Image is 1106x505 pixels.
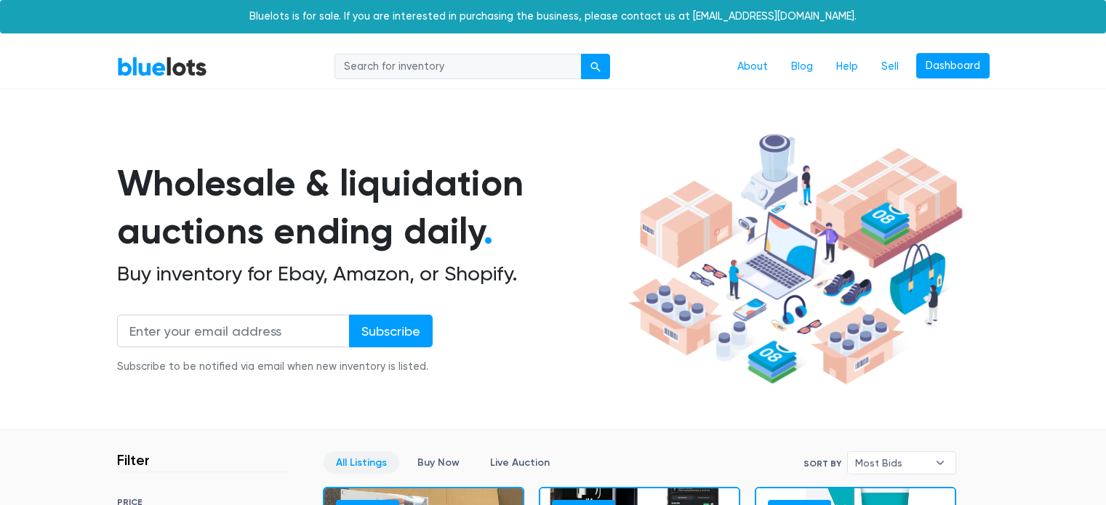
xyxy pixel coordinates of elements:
a: Blog [780,53,825,81]
a: Buy Now [405,451,472,474]
label: Sort By [804,457,841,470]
a: All Listings [324,451,399,474]
img: hero-ee84e7d0318cb26816c560f6b4441b76977f77a177738b4e94f68c95b2b83dbb.png [623,127,968,392]
h1: Wholesale & liquidation auctions ending daily [117,159,623,256]
a: Live Auction [478,451,562,474]
span: Most Bids [855,452,928,474]
div: Subscribe to be notified via email when new inventory is listed. [117,359,433,375]
input: Subscribe [349,315,433,347]
input: Search for inventory [334,54,582,80]
h2: Buy inventory for Ebay, Amazon, or Shopify. [117,262,623,286]
span: . [484,209,493,253]
b: ▾ [925,452,955,474]
a: About [726,53,780,81]
input: Enter your email address [117,315,350,347]
a: Sell [870,53,910,81]
a: Help [825,53,870,81]
a: BlueLots [117,56,207,77]
h3: Filter [117,451,150,469]
a: Dashboard [916,53,990,79]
